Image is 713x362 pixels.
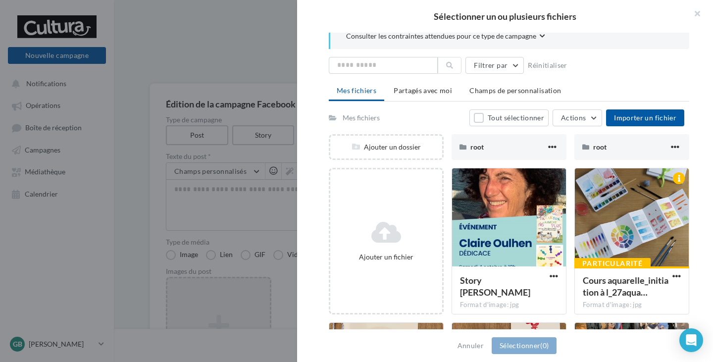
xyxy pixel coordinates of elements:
button: Réinitialiser [524,59,571,71]
div: Format d'image: jpg [460,301,558,310]
span: Consulter les contraintes attendues pour ce type de campagne [346,31,536,41]
div: Particularité [574,258,651,269]
span: Actions [561,113,586,122]
button: Consulter les contraintes attendues pour ce type de campagne [346,31,545,43]
div: Format d'image: jpg [583,301,681,310]
span: Mes fichiers [337,86,376,95]
div: Ajouter un fichier [334,252,438,262]
span: Story Claire Oulhen [460,275,530,298]
div: Ajouter un dossier [330,142,442,152]
span: Cours aquarelle_initiation à l_27aquarelle_carré HD [583,275,668,298]
button: Importer un fichier [606,109,684,126]
button: Sélectionner(0) [492,337,557,354]
span: (0) [540,341,549,350]
h2: Sélectionner un ou plusieurs fichiers [313,12,697,21]
div: Mes fichiers [343,113,380,123]
span: root [593,143,607,151]
button: Tout sélectionner [469,109,549,126]
span: root [470,143,484,151]
span: Partagés avec moi [394,86,452,95]
span: Importer un fichier [614,113,676,122]
span: Champs de personnalisation [469,86,561,95]
button: Annuler [454,340,488,352]
div: Open Intercom Messenger [679,328,703,352]
button: Actions [553,109,602,126]
button: Filtrer par [465,57,524,74]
